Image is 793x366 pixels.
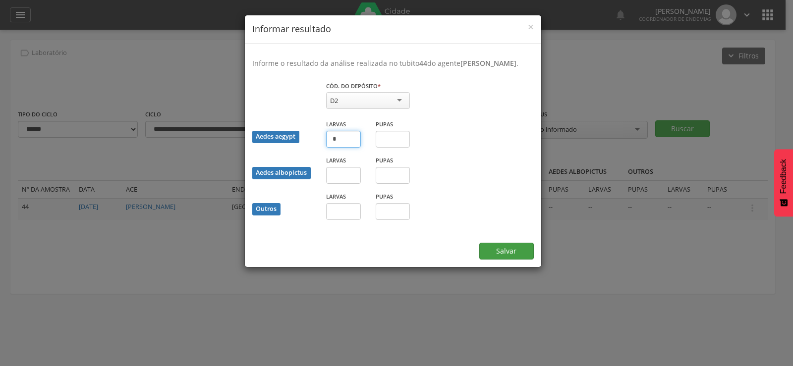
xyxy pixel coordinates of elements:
[376,157,393,164] label: Pupas
[528,22,534,32] button: Close
[252,23,534,36] h4: Informar resultado
[252,131,299,143] div: Aedes aegypt
[376,120,393,128] label: Pupas
[779,159,788,194] span: Feedback
[252,167,311,179] div: Aedes albopictus
[326,193,346,201] label: Larvas
[326,157,346,164] label: Larvas
[479,243,534,260] button: Salvar
[252,58,534,68] p: Informe o resultado da análise realizada no tubito do agente .
[326,120,346,128] label: Larvas
[330,96,338,105] div: D2
[460,58,516,68] b: [PERSON_NAME]
[376,193,393,201] label: Pupas
[528,20,534,34] span: ×
[252,203,281,215] div: Outros
[774,149,793,216] button: Feedback - Mostrar pesquisa
[419,58,427,68] b: 44
[326,82,381,90] label: Cód. do depósito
